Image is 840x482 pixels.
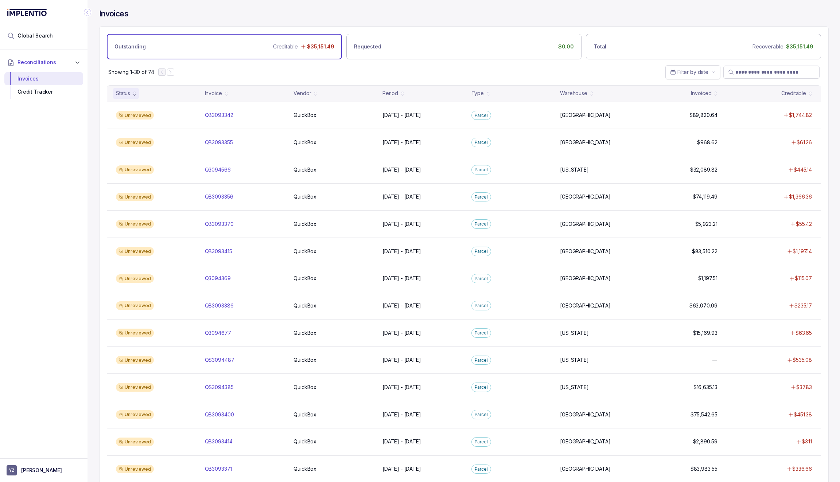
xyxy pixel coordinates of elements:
p: [DATE] - [DATE] [382,384,421,391]
p: $63.65 [796,329,812,337]
button: Next Page [167,68,174,76]
p: [GEOGRAPHIC_DATA] [560,111,611,119]
p: [GEOGRAPHIC_DATA] [560,248,611,255]
h4: Invoices [99,9,128,19]
p: Parcel [475,302,488,309]
div: Creditable [781,90,806,97]
p: [DATE] - [DATE] [382,329,421,337]
p: QB3093415 [205,248,232,255]
p: [US_STATE] [560,356,589,364]
p: $1,744.82 [789,111,812,119]
p: [DATE] - [DATE] [382,356,421,364]
div: Status [116,90,130,97]
div: Collapse Icon [83,8,92,17]
div: Invoice [205,90,222,97]
p: — [712,356,717,364]
p: QB3093370 [205,220,234,228]
p: Parcel [475,329,488,337]
div: Remaining page entries [108,68,154,76]
p: [US_STATE] [560,329,589,337]
div: Period [382,90,398,97]
p: QuickBox [293,384,316,391]
div: Invoices [10,72,77,85]
p: $55.42 [796,220,812,228]
p: $37.83 [796,384,812,391]
p: $0.00 [558,43,574,50]
p: QuickBox [293,139,316,146]
p: QuickBox [293,356,316,364]
p: Outstanding [114,43,145,50]
p: Creditable [273,43,298,50]
div: Type [471,90,484,97]
p: $75,542.65 [691,411,717,418]
p: $74,119.49 [693,193,717,200]
p: $15,169.93 [693,329,717,337]
p: [US_STATE] [560,166,589,173]
p: Requested [354,43,381,50]
p: [DATE] - [DATE] [382,166,421,173]
p: QB3093414 [205,438,233,445]
p: $968.62 [697,139,717,146]
p: QuickBox [293,166,316,173]
p: QB3093355 [205,139,233,146]
p: [US_STATE] [560,384,589,391]
p: $35,151.49 [307,43,334,50]
div: Unreviewed [116,383,154,392]
p: QB3093356 [205,193,233,200]
div: Unreviewed [116,410,154,419]
p: $2,890.59 [693,438,717,445]
p: Parcel [475,357,488,364]
p: [DATE] - [DATE] [382,465,421,473]
p: [GEOGRAPHIC_DATA] [560,220,611,228]
p: QS3094385 [205,384,234,391]
p: $115.07 [795,275,812,282]
p: $235.17 [794,302,812,309]
div: Reconciliations [4,71,83,100]
p: QuickBox [293,248,316,255]
button: Reconciliations [4,54,83,70]
div: Unreviewed [116,329,154,337]
p: Parcel [475,438,488,446]
p: Q3094566 [205,166,231,173]
div: Vendor [293,90,311,97]
p: $32,089.82 [690,166,717,173]
search: Date Range Picker [670,68,708,76]
p: [DATE] - [DATE] [382,248,421,255]
p: $1,197.51 [698,275,717,282]
p: Parcel [475,466,488,473]
span: Global Search [17,32,53,39]
p: Parcel [475,112,488,119]
p: QuickBox [293,302,316,309]
p: $3.11 [802,438,812,445]
p: [DATE] - [DATE] [382,220,421,228]
p: $89,820.64 [689,111,717,119]
p: QuickBox [293,438,316,445]
div: Unreviewed [116,193,154,201]
p: $445.14 [794,166,812,173]
div: Unreviewed [116,465,154,474]
p: $336.66 [792,465,812,473]
p: $1,366.36 [789,193,812,200]
p: Parcel [475,384,488,391]
p: [PERSON_NAME] [21,467,62,474]
p: [GEOGRAPHIC_DATA] [560,465,611,473]
p: [GEOGRAPHIC_DATA] [560,193,611,200]
div: Unreviewed [116,247,154,256]
p: QuickBox [293,275,316,282]
div: Unreviewed [116,274,154,283]
p: [DATE] - [DATE] [382,411,421,418]
div: Credit Tracker [10,85,77,98]
button: User initials[PERSON_NAME] [7,465,81,475]
div: Unreviewed [116,165,154,174]
div: Warehouse [560,90,587,97]
p: [GEOGRAPHIC_DATA] [560,275,611,282]
p: Showing 1-30 of 74 [108,68,154,76]
p: $35,151.49 [786,43,813,50]
p: $535.08 [793,356,812,364]
p: QB3093371 [205,465,232,473]
div: Unreviewed [116,138,154,147]
span: User initials [7,465,17,475]
div: Unreviewed [116,301,154,310]
p: Parcel [475,139,488,146]
p: QB3093400 [205,411,234,418]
